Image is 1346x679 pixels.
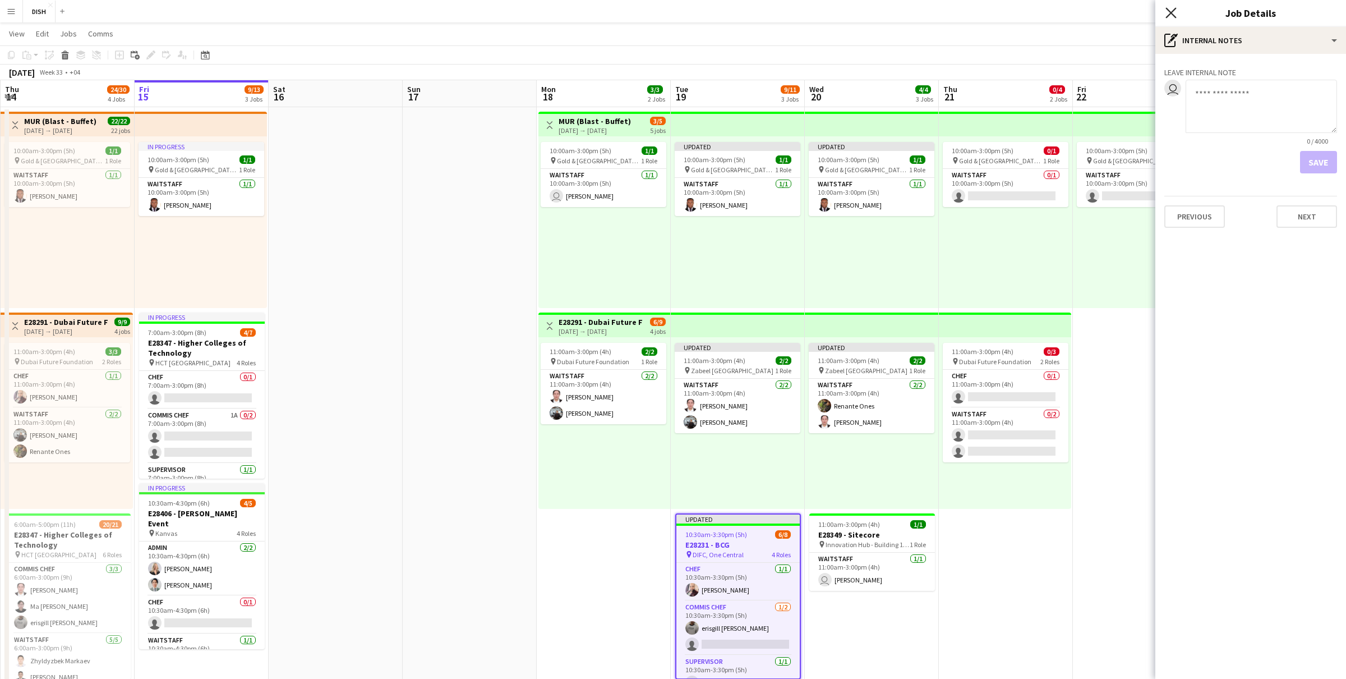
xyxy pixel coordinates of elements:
span: Mon [541,84,556,94]
span: View [9,29,25,39]
span: Dubai Future Foundation [557,357,629,366]
div: Updated [676,515,800,524]
button: Previous [1164,205,1225,228]
app-card-role: Waitstaff0/110:00am-3:00pm (5h) [1077,169,1202,207]
app-job-card: In progress10:00am-3:00pm (5h)1/1 Gold & [GEOGRAPHIC_DATA], [PERSON_NAME] Rd - Al Quoz - Al Quoz ... [139,142,264,216]
app-card-role: Waitstaff1/110:00am-3:00pm (5h)[PERSON_NAME] [139,178,264,216]
div: [DATE] → [DATE] [24,126,96,135]
div: Updated10:00am-3:00pm (5h)1/1 Gold & [GEOGRAPHIC_DATA], [PERSON_NAME] Rd - Al Quoz - Al Quoz Indu... [809,142,934,216]
span: 10:00am-3:00pm (5h) [684,155,745,164]
span: HCT [GEOGRAPHIC_DATA] [21,550,96,559]
div: Updated11:00am-3:00pm (4h)2/2 Zabeel [GEOGRAPHIC_DATA]1 RoleWaitstaff2/211:00am-3:00pm (4h)[PERSO... [675,343,800,433]
span: 1 Role [239,166,255,174]
a: Jobs [56,26,81,41]
span: 6 Roles [103,550,122,559]
app-card-role: Waitstaff1/110:00am-3:00pm (5h)[PERSON_NAME] [4,169,130,207]
span: 0 / 4000 [1298,137,1337,145]
div: 5 jobs [650,125,666,135]
span: Dubai Future Foundation [21,357,93,366]
span: 1 Role [641,157,657,165]
span: 14 [3,90,19,103]
span: Gold & [GEOGRAPHIC_DATA], [PERSON_NAME] Rd - Al Quoz - Al Quoz Industrial Area 3 - [GEOGRAPHIC_DA... [825,166,909,174]
app-card-role: Chef0/110:30am-4:30pm (6h) [139,596,265,634]
span: 6/8 [775,530,791,539]
a: View [4,26,29,41]
app-card-role: Commis Chef3/36:00am-3:00pm (9h)[PERSON_NAME]Ma [PERSON_NAME]erisgill [PERSON_NAME] [5,563,131,634]
span: 1/1 [105,146,121,155]
app-job-card: Updated11:00am-3:00pm (4h)2/2 Zabeel [GEOGRAPHIC_DATA]1 RoleWaitstaff2/211:00am-3:00pm (4h)Renant... [809,343,934,433]
app-job-card: 11:00am-3:00pm (4h)1/1E28349 - Sitecore Innovation Hub - Building 1, 35X7+R7V - Al Falak [GEOGRAP... [809,513,935,591]
app-job-card: 10:00am-3:00pm (5h)1/1 Gold & [GEOGRAPHIC_DATA], [PERSON_NAME] Rd - Al Quoz - Al Quoz Industrial ... [4,142,130,207]
span: 2/2 [642,347,657,356]
span: Tue [675,84,688,94]
span: 3/3 [105,347,121,356]
span: 4 Roles [237,359,256,367]
div: 4 jobs [650,326,666,336]
span: Gold & [GEOGRAPHIC_DATA], [PERSON_NAME] Rd - Al Quoz - Al Quoz Industrial Area 3 - [GEOGRAPHIC_DA... [21,157,105,165]
div: Internal notes [1155,27,1346,54]
h3: E28349 - Sitecore [809,530,935,540]
app-card-role: Waitstaff2/211:00am-3:00pm (4h)Renante Ones[PERSON_NAME] [809,379,934,433]
app-card-role: Waitstaff1/111:00am-3:00pm (4h) [PERSON_NAME] [809,553,935,591]
div: 2 Jobs [1050,95,1067,103]
h3: Leave internal note [1164,67,1337,77]
span: 6/9 [650,318,666,326]
span: 1/1 [642,146,657,155]
h3: MUR (Blast - Buffet) [24,116,96,126]
div: In progress7:00am-3:00pm (8h)4/7E28347 - Higher Colleges of Technology HCT [GEOGRAPHIC_DATA]4 Rol... [139,313,265,479]
app-job-card: Updated10:00am-3:00pm (5h)1/1 Gold & [GEOGRAPHIC_DATA], [PERSON_NAME] Rd - Al Quoz - Al Quoz Indu... [675,142,800,216]
span: 1/1 [910,155,925,164]
app-card-role: Chef0/111:00am-3:00pm (4h) [943,370,1068,408]
span: 3/3 [647,85,663,94]
span: 1 Role [910,540,926,549]
button: DISH [23,1,56,22]
span: 4/7 [240,328,256,337]
app-job-card: 11:00am-3:00pm (4h)2/2 Dubai Future Foundation1 RoleWaitstaff2/211:00am-3:00pm (4h)[PERSON_NAME][... [541,343,666,424]
div: 4 jobs [114,326,130,336]
h3: MUR (Blast - Buffet) [559,116,631,126]
span: 2 Roles [1040,357,1059,366]
app-card-role: Commis Chef1A0/27:00am-3:00pm (8h) [139,409,265,464]
app-card-role: Chef0/17:00am-3:00pm (8h) [139,371,265,409]
span: 18 [540,90,556,103]
span: 19 [674,90,688,103]
h3: E28347 - Higher Colleges of Technology [5,530,131,550]
div: 10:00am-3:00pm (5h)0/1 Gold & [GEOGRAPHIC_DATA], [PERSON_NAME] Rd - Al Quoz - Al Quoz Industrial ... [1077,142,1202,207]
span: 3/5 [650,117,666,125]
h3: E28291 - Dubai Future Foundation [24,317,108,327]
div: 3 Jobs [781,95,799,103]
span: Gold & [GEOGRAPHIC_DATA], [PERSON_NAME] Rd - Al Quoz - Al Quoz Industrial Area 3 - [GEOGRAPHIC_DA... [155,166,239,174]
span: 20 [808,90,824,103]
div: Updated [809,343,934,352]
app-job-card: 10:00am-3:00pm (5h)0/1 Gold & [GEOGRAPHIC_DATA], [PERSON_NAME] Rd - Al Quoz - Al Quoz Industrial ... [943,142,1068,207]
app-card-role: Chef1/110:30am-3:30pm (5h)[PERSON_NAME] [676,563,800,601]
div: In progress [139,483,265,492]
h3: Job Details [1155,6,1346,20]
app-card-role: Chef1/111:00am-3:00pm (4h)[PERSON_NAME] [4,370,130,408]
app-card-role: Waitstaff2/211:00am-3:00pm (4h)[PERSON_NAME]Renante Ones [4,408,130,462]
span: 11:00am-3:00pm (4h) [952,347,1013,356]
div: [DATE] [9,67,35,78]
span: 10:00am-3:00pm (5h) [13,146,75,155]
div: 2 Jobs [648,95,665,103]
span: Sun [407,84,421,94]
div: 3 Jobs [916,95,933,103]
span: Gold & [GEOGRAPHIC_DATA], [PERSON_NAME] Rd - Al Quoz - Al Quoz Industrial Area 3 - [GEOGRAPHIC_DA... [1093,157,1177,165]
span: 1/1 [239,155,255,164]
span: 1 Role [775,366,791,375]
span: 11:00am-3:00pm (4h) [684,356,745,365]
div: Updated [809,142,934,151]
span: 0/3 [1044,347,1059,356]
span: 4 Roles [237,529,256,538]
span: 1 Role [775,166,791,174]
button: Next [1276,205,1337,228]
h3: E28291 - Dubai Future Foundation [559,317,642,327]
span: Fri [1077,84,1086,94]
app-job-card: 10:00am-3:00pm (5h)1/1 Gold & [GEOGRAPHIC_DATA], [PERSON_NAME] Rd - Al Quoz - Al Quoz Industrial ... [541,142,666,207]
span: Week 33 [37,68,65,76]
span: 20/21 [99,520,122,529]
